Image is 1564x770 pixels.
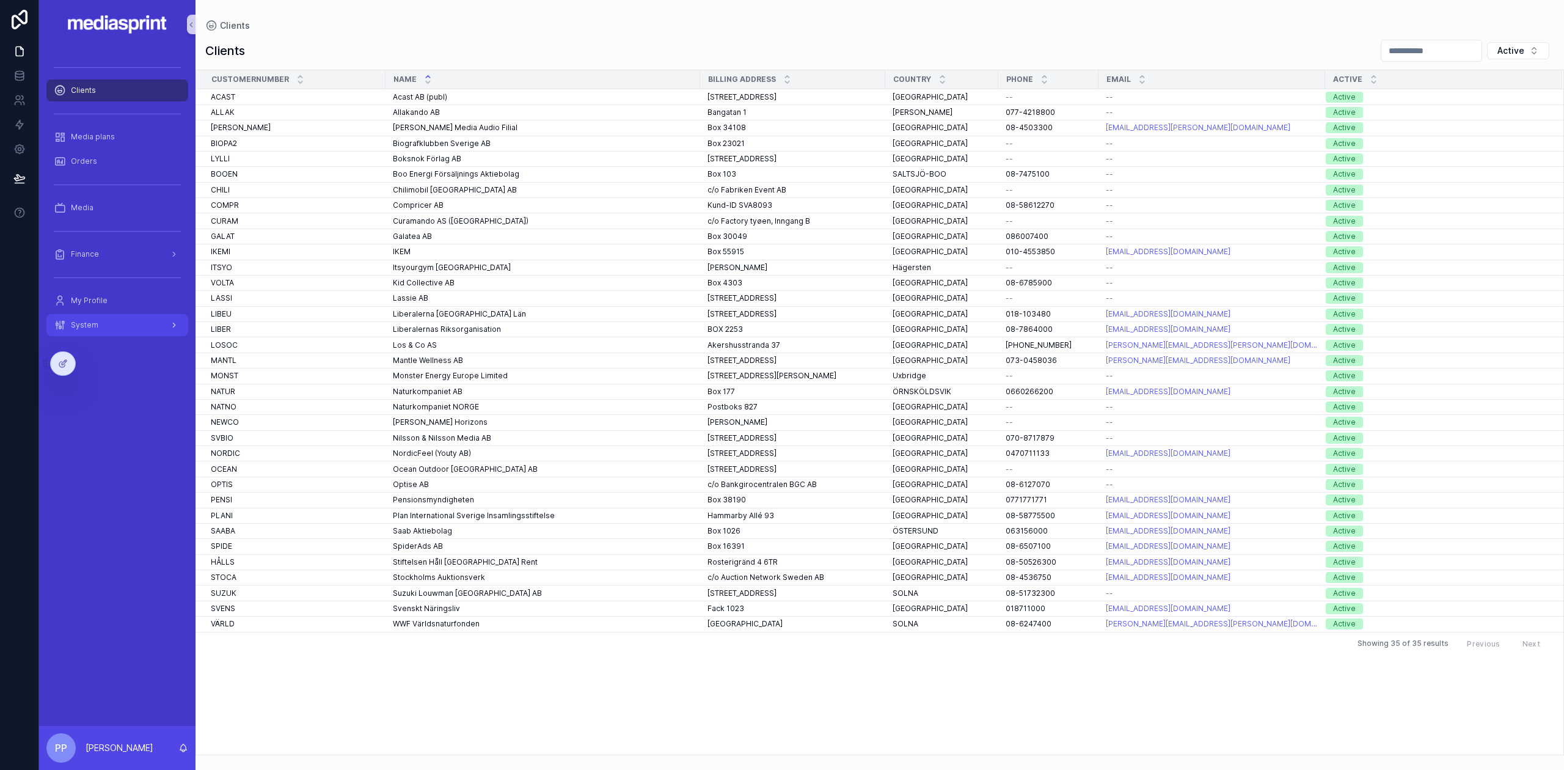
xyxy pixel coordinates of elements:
a: [EMAIL_ADDRESS][DOMAIN_NAME] [1106,324,1230,334]
a: [STREET_ADDRESS] [707,154,878,164]
span: [STREET_ADDRESS] [707,356,777,365]
span: LYLLI [211,154,230,164]
a: Media [46,197,188,219]
a: -- [1106,169,1318,179]
span: [GEOGRAPHIC_DATA] [893,293,968,303]
div: scrollable content [39,49,195,352]
span: BOOEN [211,169,238,179]
a: c/o Factory tyøen, Inngang B [707,216,878,226]
span: Itsyourgym [GEOGRAPHIC_DATA] [393,263,511,273]
div: Active [1333,370,1356,381]
a: Active [1326,340,1548,351]
a: Box 34108 [707,123,878,133]
a: CURAM [211,216,378,226]
a: Active [1326,216,1548,227]
a: NATUR [211,387,378,397]
span: CHILI [211,185,230,195]
a: -- [1006,185,1091,195]
span: 08-7864000 [1006,324,1053,334]
a: Curamando AS ([GEOGRAPHIC_DATA]) [393,216,693,226]
a: [EMAIL_ADDRESS][PERSON_NAME][DOMAIN_NAME] [1106,123,1318,133]
span: Box 4303 [707,278,742,288]
span: [STREET_ADDRESS][PERSON_NAME] [707,371,836,381]
a: [PERSON_NAME][EMAIL_ADDRESS][DOMAIN_NAME] [1106,356,1290,365]
span: Los & Co AS [393,340,437,350]
a: Active [1326,370,1548,381]
a: Active [1326,231,1548,242]
span: [STREET_ADDRESS] [707,309,777,319]
a: Box 55915 [707,247,878,257]
a: Active [1326,122,1548,133]
a: BIOPA2 [211,139,378,148]
span: -- [1006,185,1013,195]
span: [GEOGRAPHIC_DATA] [893,278,968,288]
a: [GEOGRAPHIC_DATA] [893,154,991,164]
span: -- [1106,200,1113,210]
a: [STREET_ADDRESS] [707,92,878,102]
a: Mantle Wellness AB [393,356,693,365]
a: BOX 2253 [707,324,878,334]
a: CHILI [211,185,378,195]
span: [GEOGRAPHIC_DATA] [893,123,968,133]
span: -- [1006,293,1013,303]
div: Active [1333,138,1356,149]
a: 010-4553850 [1006,247,1091,257]
span: IKEM [393,247,411,257]
span: CURAM [211,216,238,226]
a: Liberalerna [GEOGRAPHIC_DATA] Län [393,309,693,319]
a: Los & Co AS [393,340,693,350]
span: [STREET_ADDRESS] [707,92,777,102]
span: [GEOGRAPHIC_DATA] [893,200,968,210]
a: 08-6785900 [1006,278,1091,288]
span: ÖRNSKÖLDSVIK [893,387,951,397]
a: [GEOGRAPHIC_DATA] [893,340,991,350]
a: [PERSON_NAME] [707,263,878,273]
a: Chilimobil [GEOGRAPHIC_DATA] AB [393,185,693,195]
span: Active [1497,45,1524,57]
span: 010-4553850 [1006,247,1055,257]
a: Akershusstranda 37 [707,340,878,350]
a: [EMAIL_ADDRESS][DOMAIN_NAME] [1106,387,1318,397]
a: -- [1106,293,1318,303]
span: 08-4503300 [1006,123,1053,133]
span: Hägersten [893,263,931,273]
a: [STREET_ADDRESS] [707,293,878,303]
div: Active [1333,200,1356,211]
a: Galatea AB [393,232,693,241]
span: -- [1106,108,1113,117]
a: Active [1326,293,1548,304]
a: LYLLI [211,154,378,164]
div: Active [1333,309,1356,320]
div: Active [1333,153,1356,164]
a: [PERSON_NAME][EMAIL_ADDRESS][DOMAIN_NAME] [1106,356,1318,365]
a: ITSYO [211,263,378,273]
a: [GEOGRAPHIC_DATA] [893,123,991,133]
a: [PERSON_NAME] Media Audio Filial [393,123,693,133]
span: Akershusstranda 37 [707,340,780,350]
span: -- [1006,216,1013,226]
span: -- [1106,216,1113,226]
a: [EMAIL_ADDRESS][DOMAIN_NAME] [1106,247,1230,257]
span: Media [71,203,93,213]
a: -- [1106,200,1318,210]
a: Active [1326,200,1548,211]
a: Naturkompaniet AB [393,387,693,397]
a: Liberalernas Riksorganisation [393,324,693,334]
a: Boo Energi Försäljnings Aktiebolag [393,169,693,179]
span: Curamando AS ([GEOGRAPHIC_DATA]) [393,216,528,226]
span: [GEOGRAPHIC_DATA] [893,247,968,257]
a: Clients [205,20,250,32]
span: MANTL [211,356,236,365]
span: BIOPA2 [211,139,237,148]
a: [STREET_ADDRESS][PERSON_NAME] [707,371,878,381]
a: [EMAIL_ADDRESS][DOMAIN_NAME] [1106,309,1230,319]
span: ACAST [211,92,235,102]
span: 018-103480 [1006,309,1051,319]
a: [GEOGRAPHIC_DATA] [893,200,991,210]
div: Active [1333,185,1356,196]
a: SALTSJÖ-BOO [893,169,991,179]
a: Box 177 [707,387,878,397]
span: Clients [71,86,96,95]
a: Acast AB (publ) [393,92,693,102]
a: Monster Energy Europe Limited [393,371,693,381]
